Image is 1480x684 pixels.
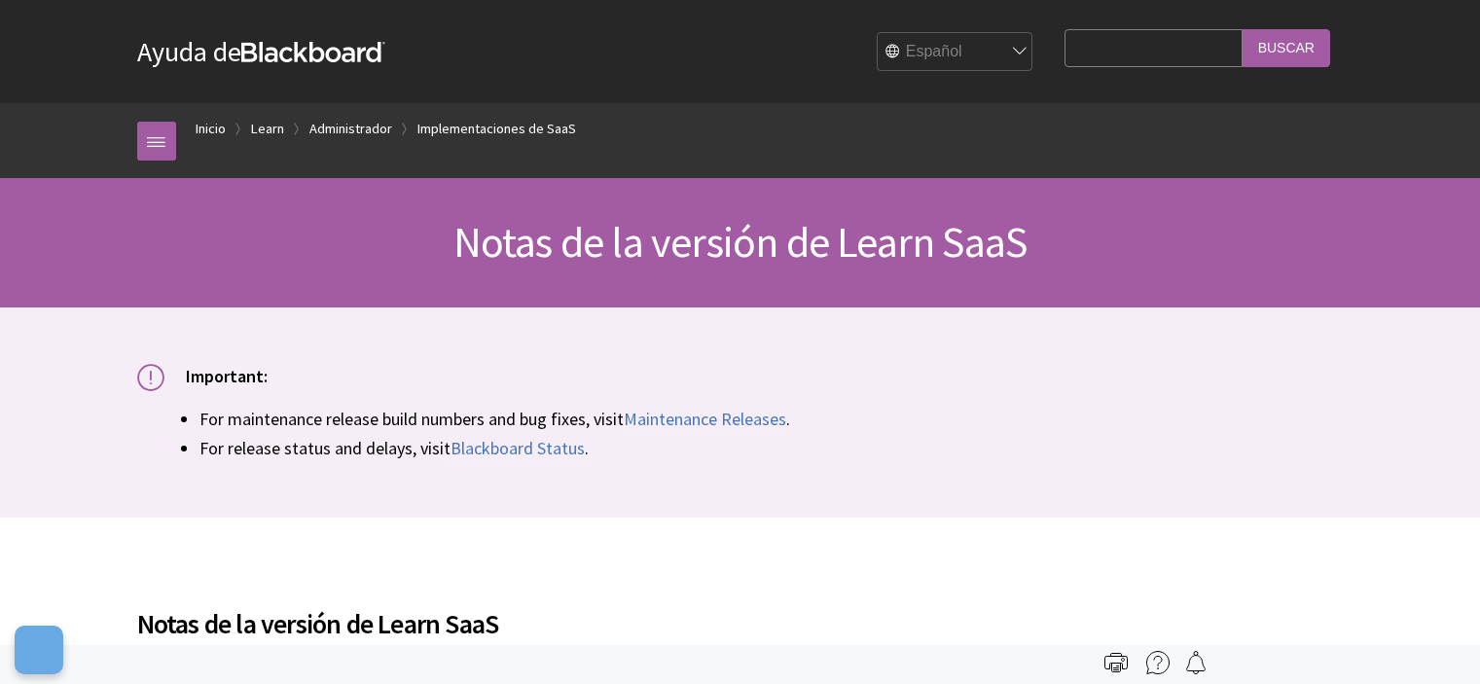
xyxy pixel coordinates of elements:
a: Maintenance Releases [624,408,786,431]
a: Inicio [196,117,226,141]
span: Important: [186,365,268,387]
a: Administrador [309,117,392,141]
h2: Notas de la versión de Learn SaaS [137,580,1056,644]
a: Ayuda deBlackboard [137,34,385,69]
a: Learn [251,117,284,141]
a: Blackboard Status [451,437,585,460]
img: Print [1104,651,1128,674]
strong: Blackboard [241,42,385,62]
li: For maintenance release build numbers and bug fixes, visit . [199,406,1344,432]
a: Implementaciones de SaaS [417,117,576,141]
span: Notas de la versión de Learn SaaS [453,215,1028,269]
input: Buscar [1243,29,1330,67]
li: For release status and delays, visit . [199,435,1344,461]
button: Abrir preferencias [15,626,63,674]
img: More help [1146,651,1170,674]
img: Follow this page [1184,651,1208,674]
select: Site Language Selector [878,33,1033,72]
